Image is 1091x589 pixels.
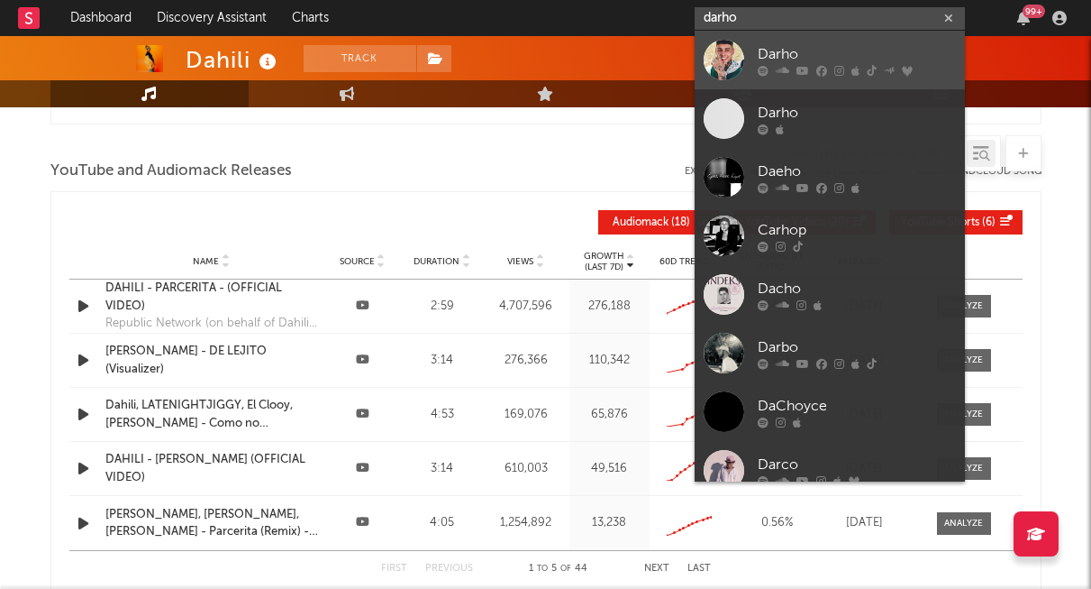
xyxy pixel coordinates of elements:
[758,395,956,417] div: DaChoyce
[105,397,318,432] a: Dahili, LATENIGHTJIGGY, El Clooy, [PERSON_NAME] - Como no (Visualizer)
[695,207,965,265] a: Carhop
[574,298,645,316] div: 276,188
[407,514,478,532] div: 4:05
[486,298,565,316] div: 4,707,596
[486,352,565,370] div: 276,366
[734,514,820,532] div: 0.56 %
[560,565,571,573] span: of
[610,217,693,228] span: ( 18 )
[574,460,645,478] div: 49,516
[907,167,1041,177] button: + Add SoundCloud Song
[574,352,645,370] div: 110,342
[644,564,669,574] button: Next
[687,564,711,574] button: Last
[407,460,478,478] div: 3:14
[758,454,956,475] div: Darco
[598,210,720,235] button: Audiomack(18)
[381,564,407,574] button: First
[685,166,759,177] button: Export CSV
[695,441,965,500] a: Darco
[889,167,1041,177] button: + Add SoundCloud Song
[425,564,473,574] button: Previous
[829,514,901,532] div: [DATE]
[486,460,565,478] div: 610,003
[304,45,416,72] button: Track
[507,256,533,267] span: Views
[695,324,965,382] a: Darbo
[695,148,965,207] a: Daeho
[574,406,645,424] div: 65,876
[758,102,956,124] div: Darho
[659,256,709,267] span: 60D Trend
[695,382,965,441] a: DaChoyce
[105,315,318,333] div: Republic Network (on behalf of Dahili); BMI - Broadcast Music Inc., Republic Network Publishing
[193,256,219,267] span: Name
[486,514,565,532] div: 1,254,892
[758,161,956,182] div: Daeho
[574,514,645,532] div: 13,238
[584,262,624,272] p: (Last 7d)
[1023,5,1045,18] div: 99 +
[758,278,956,299] div: Dacho
[340,256,375,267] span: Source
[613,217,668,228] span: Audiomack
[695,265,965,324] a: Dacho
[105,451,318,486] a: DAHILI - [PERSON_NAME] (OFFICIAL VIDEO)
[695,89,965,148] a: Darho
[1017,11,1030,25] button: 99+
[105,343,318,378] a: [PERSON_NAME] - DE LEJITO (Visualizer)
[414,256,459,267] span: Duration
[758,219,956,241] div: Carhop
[105,280,318,315] a: DAHILI - PARCERITA - (OFFICIAL VIDEO)
[695,7,965,30] input: Search for artists
[50,161,292,182] span: YouTube and Audiomack Releases
[695,31,965,89] a: Darho
[584,251,624,262] p: Growth
[407,298,478,316] div: 2:59
[407,406,478,424] div: 4:53
[509,558,608,580] div: 1 5 44
[105,506,318,541] a: [PERSON_NAME], [PERSON_NAME], [PERSON_NAME] - Parcerita (Remix) - Official Video
[537,565,548,573] span: to
[186,45,281,75] div: Dahili
[758,43,956,65] div: Darho
[486,406,565,424] div: 169,076
[407,352,478,370] div: 3:14
[758,336,956,358] div: Darbo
